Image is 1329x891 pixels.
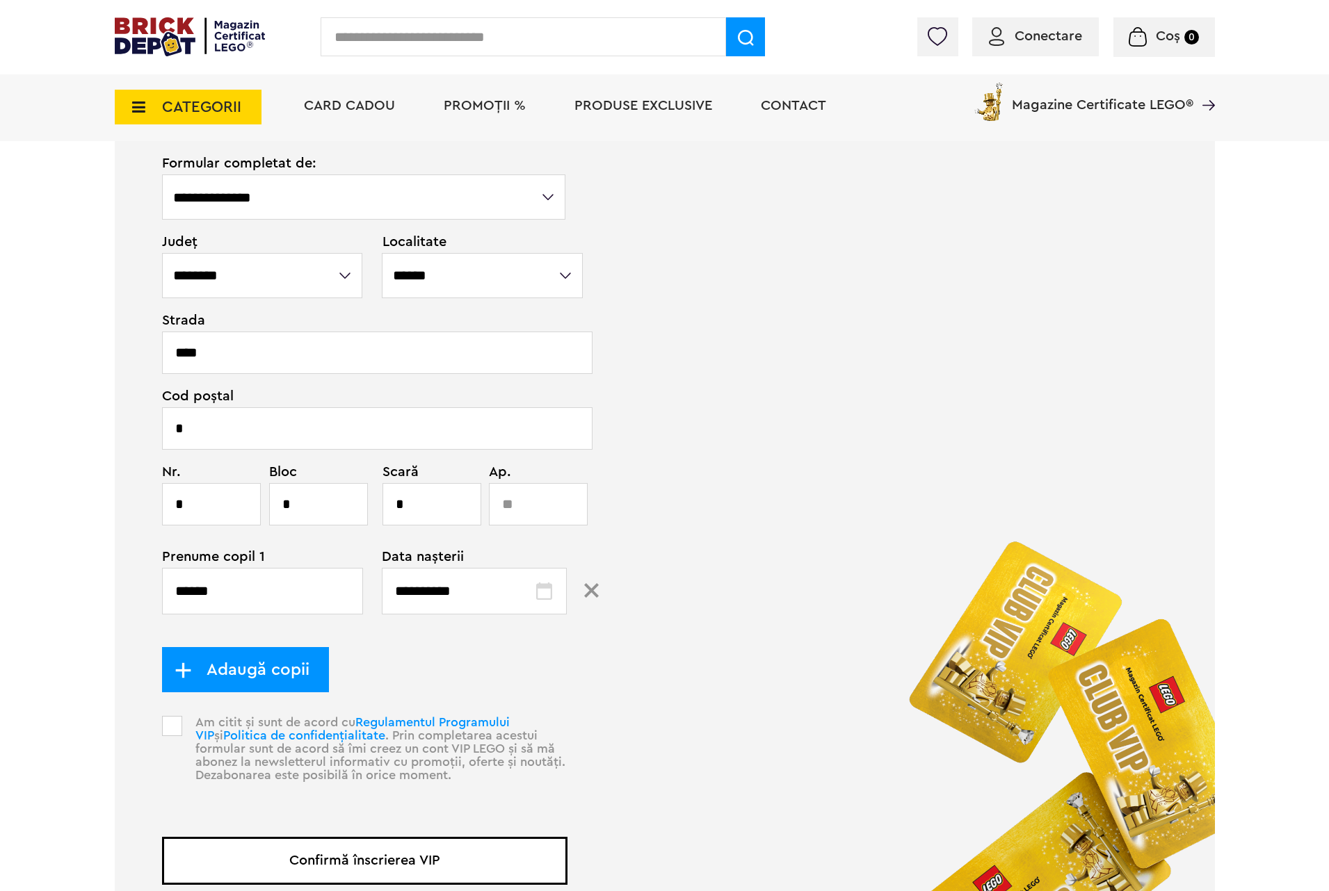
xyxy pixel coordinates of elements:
button: Confirmă înscrierea VIP [162,837,567,885]
span: Bloc [269,465,360,479]
span: Scară [382,465,456,479]
a: Contact [761,99,826,113]
span: Adaugă copii [192,662,309,677]
span: Magazine Certificate LEGO® [1012,80,1193,112]
span: Cod poștal [162,389,567,403]
span: CATEGORII [162,99,241,115]
span: Ap. [489,465,547,479]
a: Conectare [989,29,1082,43]
span: Nr. [162,465,253,479]
a: Produse exclusive [574,99,712,113]
small: 0 [1184,30,1199,44]
a: Politica de confidențialitate [223,729,385,742]
span: Data nașterii [382,550,567,564]
span: Formular completat de: [162,156,567,170]
a: Regulamentul Programului VIP [195,716,510,742]
a: PROMOȚII % [444,99,526,113]
img: Group%201224.svg [584,583,599,598]
span: Localitate [382,235,567,249]
span: Conectare [1015,29,1082,43]
a: Card Cadou [304,99,395,113]
img: add_child [175,662,192,679]
a: Magazine Certificate LEGO® [1193,80,1215,94]
p: Am citit și sunt de acord cu și . Prin completarea acestui formular sunt de acord să îmi creez un... [186,716,567,806]
span: Coș [1156,29,1180,43]
span: Județ [162,235,365,249]
span: Prenume copil 1 [162,550,348,564]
